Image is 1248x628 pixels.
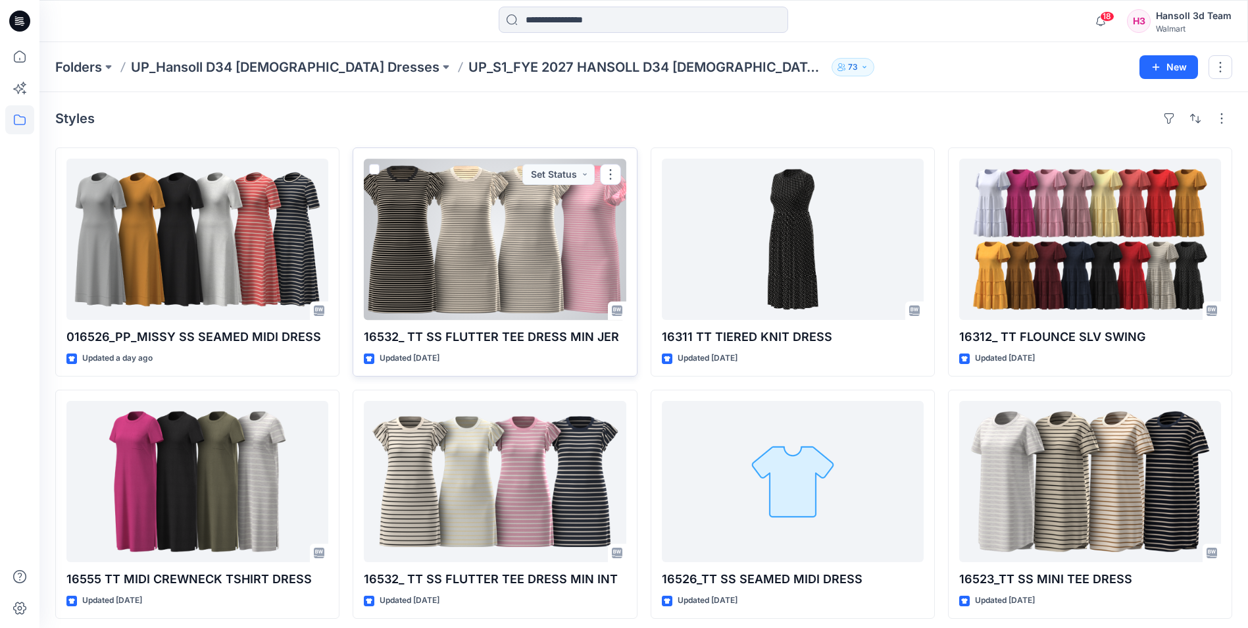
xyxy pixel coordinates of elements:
[364,328,626,346] p: 16532_ TT SS FLUTTER TEE DRESS MIN JER
[66,570,328,589] p: 16555 TT MIDI CREWNECK TSHIRT DRESS
[364,159,626,320] a: 16532_ TT SS FLUTTER TEE DRESS MIN JER
[66,401,328,562] a: 16555 TT MIDI CREWNECK TSHIRT DRESS
[662,401,924,562] a: 16526_TT SS SEAMED MIDI DRESS
[364,401,626,562] a: 16532_ TT SS FLUTTER TEE DRESS MIN INT
[662,159,924,320] a: 16311 TT TIERED KNIT DRESS
[380,594,439,608] p: Updated [DATE]
[662,328,924,346] p: 16311 TT TIERED KNIT DRESS
[131,58,439,76] a: UP_Hansoll D34 [DEMOGRAPHIC_DATA] Dresses
[975,352,1035,365] p: Updated [DATE]
[55,58,102,76] a: Folders
[1156,24,1232,34] div: Walmart
[82,352,153,365] p: Updated a day ago
[1100,11,1114,22] span: 18
[1156,8,1232,24] div: Hansoll 3d Team
[959,159,1221,320] a: 16312_ TT FLOUNCE SLV SWING
[848,60,858,74] p: 73
[380,352,439,365] p: Updated [DATE]
[832,58,874,76] button: 73
[66,328,328,346] p: 016526_PP_MISSY SS SEAMED MIDI DRESS
[959,328,1221,346] p: 16312_ TT FLOUNCE SLV SWING
[678,594,737,608] p: Updated [DATE]
[468,58,826,76] p: UP_S1_FYE 2027 HANSOLL D34 [DEMOGRAPHIC_DATA] DRESSES
[662,570,924,589] p: 16526_TT SS SEAMED MIDI DRESS
[678,352,737,365] p: Updated [DATE]
[959,401,1221,562] a: 16523_TT SS MINI TEE DRESS
[975,594,1035,608] p: Updated [DATE]
[1139,55,1198,79] button: New
[364,570,626,589] p: 16532_ TT SS FLUTTER TEE DRESS MIN INT
[82,594,142,608] p: Updated [DATE]
[1127,9,1151,33] div: H3
[55,111,95,126] h4: Styles
[66,159,328,320] a: 016526_PP_MISSY SS SEAMED MIDI DRESS
[959,570,1221,589] p: 16523_TT SS MINI TEE DRESS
